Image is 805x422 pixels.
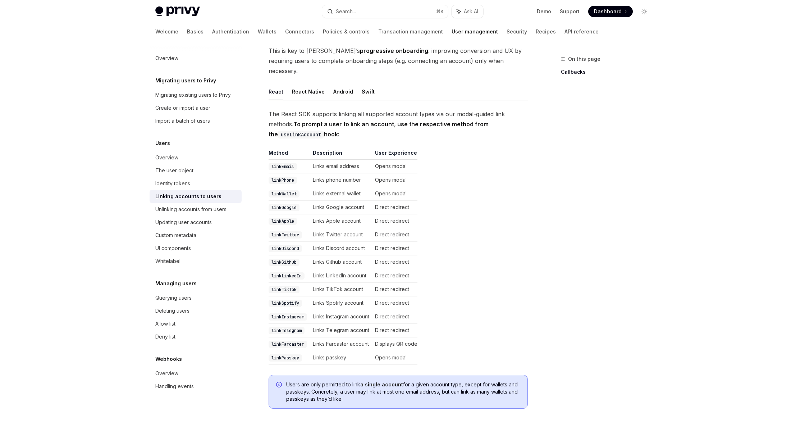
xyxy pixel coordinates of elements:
div: Linking accounts to users [155,192,221,201]
div: Unlinking accounts from users [155,205,227,214]
div: Migrating existing users to Privy [155,91,231,99]
td: Links Github account [310,255,372,269]
code: linkGoogle [269,204,299,211]
h5: Webhooks [155,355,182,363]
a: Whitelabel [150,255,242,268]
code: linkSpotify [269,300,302,307]
code: linkPhone [269,177,297,184]
a: Policies & controls [323,23,370,40]
a: Recipes [536,23,556,40]
strong: progressive onboarding [360,47,428,54]
a: User management [452,23,498,40]
td: Opens modal [372,160,417,173]
a: Security [507,23,527,40]
a: Unlinking accounts from users [150,203,242,216]
td: Direct redirect [372,242,417,255]
td: Links external wallet [310,187,372,201]
div: Updating user accounts [155,218,212,227]
h5: Users [155,139,170,148]
button: Ask AI [452,5,483,18]
div: Identity tokens [155,179,190,188]
span: The React SDK supports linking all supported account types via our modal-guided link methods. [269,109,528,139]
a: Linking accounts to users [150,190,242,203]
a: API reference [564,23,599,40]
div: Overview [155,54,178,63]
code: linkDiscord [269,245,302,252]
a: Identity tokens [150,177,242,190]
code: linkWallet [269,190,299,198]
div: Allow list [155,319,175,328]
code: linkLinkedIn [269,272,305,280]
button: Swift [362,83,375,100]
div: Whitelabel [155,257,180,266]
div: Search... [336,7,356,16]
span: ⌘ K [436,9,444,14]
code: linkTelegram [269,327,305,334]
td: Opens modal [372,187,417,201]
code: linkApple [269,218,297,225]
a: Support [560,8,580,15]
code: linkPasskey [269,354,302,362]
td: Links LinkedIn account [310,269,372,283]
a: Deleting users [150,304,242,317]
td: Direct redirect [372,296,417,310]
td: Links passkey [310,351,372,365]
button: React [269,83,283,100]
button: Search...⌘K [322,5,448,18]
td: Direct redirect [372,255,417,269]
td: Links Twitter account [310,228,372,242]
td: Direct redirect [372,324,417,337]
td: Links Apple account [310,214,372,228]
td: Links email address [310,160,372,173]
code: linkTwitter [269,231,302,239]
div: UI components [155,244,191,253]
td: Direct redirect [372,269,417,283]
button: React Native [292,83,325,100]
td: Links Farcaster account [310,337,372,351]
img: light logo [155,6,200,17]
a: Overview [150,52,242,65]
span: Dashboard [594,8,622,15]
div: Overview [155,153,178,162]
td: Links Discord account [310,242,372,255]
div: Custom metadata [155,231,196,240]
th: Description [310,149,372,160]
td: Direct redirect [372,310,417,324]
code: linkFarcaster [269,341,307,348]
td: Displays QR code [372,337,417,351]
div: The user object [155,166,193,175]
div: Import a batch of users [155,117,210,125]
button: Toggle dark mode [639,6,650,17]
a: Custom metadata [150,229,242,242]
th: User Experience [372,149,417,160]
a: Basics [187,23,203,40]
a: Overview [150,151,242,164]
a: Dashboard [588,6,633,17]
span: On this page [568,55,600,63]
td: Direct redirect [372,201,417,214]
a: Welcome [155,23,178,40]
span: Ask AI [464,8,478,15]
div: Querying users [155,294,192,302]
span: This is key to [PERSON_NAME]’s : improving conversion and UX by requiring users to complete onboa... [269,46,528,76]
code: linkInstagram [269,313,307,321]
a: Demo [537,8,551,15]
span: Users are only permitted to link for a given account type, except for wallets and passkeys. Concr... [286,381,520,403]
strong: To prompt a user to link an account, use the respective method from the hook: [269,121,489,138]
td: Direct redirect [372,283,417,296]
button: Android [333,83,353,100]
a: Create or import a user [150,101,242,114]
a: Authentication [212,23,249,40]
a: Transaction management [378,23,443,40]
a: UI components [150,242,242,255]
code: linkTikTok [269,286,299,293]
strong: a single account [360,381,403,387]
td: Links Google account [310,201,372,214]
div: Deleting users [155,307,189,315]
td: Links Spotify account [310,296,372,310]
div: Create or import a user [155,104,210,112]
code: useLinkAccount [278,131,324,139]
a: Overview [150,367,242,380]
td: Direct redirect [372,228,417,242]
div: Deny list [155,332,175,341]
